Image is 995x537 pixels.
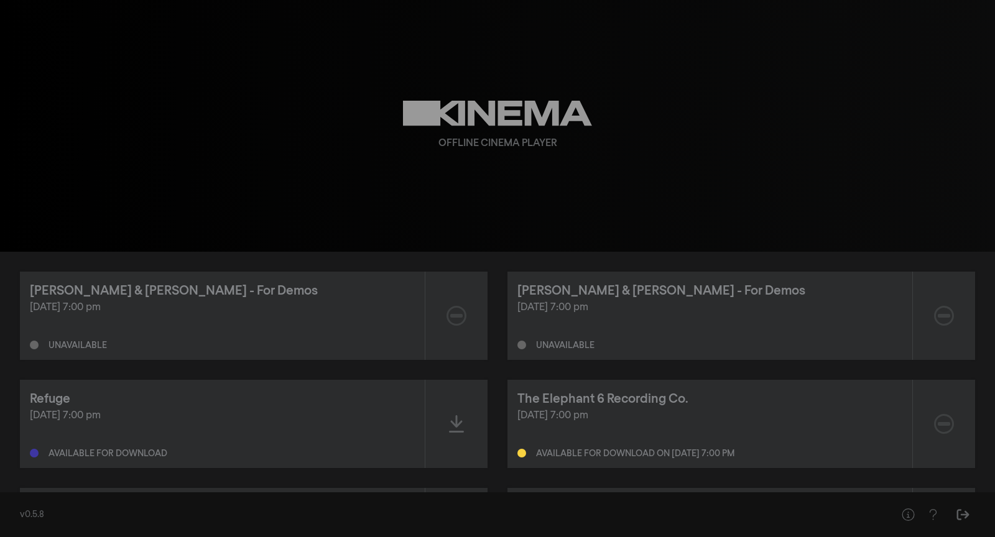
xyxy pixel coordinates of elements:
[536,449,734,458] div: Available for download on [DATE] 7:00 pm
[920,502,945,527] button: Help
[950,502,975,527] button: Sign Out
[30,282,318,300] div: [PERSON_NAME] & [PERSON_NAME] - For Demos
[517,282,805,300] div: [PERSON_NAME] & [PERSON_NAME] - For Demos
[517,408,902,423] div: [DATE] 7:00 pm
[895,502,920,527] button: Help
[30,390,70,408] div: Refuge
[536,341,595,350] div: Unavailable
[438,136,557,151] div: Offline Cinema Player
[30,300,415,315] div: [DATE] 7:00 pm
[49,449,167,458] div: Available for download
[517,390,688,408] div: The Elephant 6 Recording Co.
[517,300,902,315] div: [DATE] 7:00 pm
[49,341,107,350] div: Unavailable
[30,408,415,423] div: [DATE] 7:00 pm
[20,508,871,521] div: v0.5.8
